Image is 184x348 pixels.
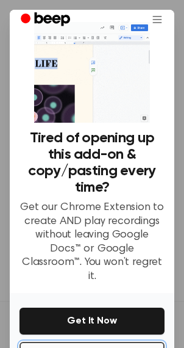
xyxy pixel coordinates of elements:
[19,308,165,335] button: Get It Now
[19,130,165,196] h3: Tired of opening up this add-on & copy/pasting every time?
[34,22,150,123] img: Beep extension in action
[19,201,165,283] p: Get our Chrome Extension to create AND play recordings without leaving Google Docs™ or Google Cla...
[12,8,81,32] a: Beep
[143,5,172,34] button: Open menu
